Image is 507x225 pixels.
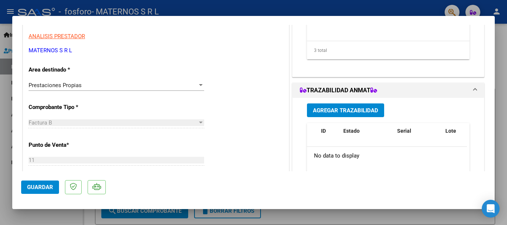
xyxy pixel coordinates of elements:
span: Serial [397,128,411,134]
p: MATERNOS S R L [29,46,283,55]
p: Punto de Venta [29,141,105,149]
div: 3 total [307,41,470,60]
span: Estado [343,128,360,134]
button: Guardar [21,181,59,194]
div: No data to display [307,147,467,165]
datatable-header-cell: Estado [340,123,394,148]
button: Agregar Trazabilidad [307,103,384,117]
datatable-header-cell: Lote [442,123,474,148]
span: Prestaciones Propias [29,82,82,89]
h1: TRAZABILIDAD ANMAT [300,86,377,95]
mat-expansion-panel-header: TRAZABILIDAD ANMAT [292,83,484,98]
datatable-header-cell: ID [318,123,340,148]
span: Factura B [29,119,52,126]
p: Area destinado * [29,66,105,74]
span: Lote [445,128,456,134]
span: ID [321,128,326,134]
span: ANALISIS PRESTADOR [29,33,85,40]
p: Comprobante Tipo * [29,103,105,112]
div: Open Intercom Messenger [482,200,500,218]
span: Guardar [27,184,53,191]
datatable-header-cell: Serial [394,123,442,148]
span: Agregar Trazabilidad [313,107,378,114]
